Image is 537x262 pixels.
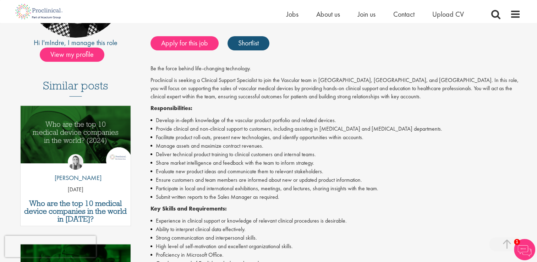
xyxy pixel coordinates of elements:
a: Jobs [286,10,298,19]
a: Who are the top 10 medical device companies in the world in [DATE]? [24,200,127,223]
div: Hi I'm , I manage this role [17,38,135,48]
h3: Similar posts [43,80,108,97]
img: Chatbot [514,239,535,260]
p: Proclinical is seeking a Clinical Support Specialist to join the Vascular team in [GEOGRAPHIC_DAT... [150,76,521,101]
a: Link to a post [21,106,131,169]
li: Ability to interpret clinical data effectively. [150,225,521,234]
li: Experience in clinical support or knowledge of relevant clinical procedures is desirable. [150,217,521,225]
a: Apply for this job [150,36,219,50]
li: Deliver technical product training to clinical customers and internal teams. [150,150,521,159]
li: Facilitate product roll-outs, present new technologies, and identify opportunities within accounts. [150,133,521,142]
img: Hannah Burke [68,154,83,170]
li: Evaluate new product ideas and communicate them to relevant stakeholders. [150,167,521,176]
li: Participate in local and international exhibitions, meetings, and lectures, sharing insights with... [150,184,521,193]
a: Hannah Burke [PERSON_NAME] [49,154,102,186]
li: Provide clinical and non-clinical support to customers, including assisting in [MEDICAL_DATA] and... [150,125,521,133]
a: View my profile [40,49,111,58]
li: Develop in-depth knowledge of the vascular product portfolio and related devices. [150,116,521,125]
p: [DATE] [21,186,131,194]
p: [PERSON_NAME] [49,173,102,182]
a: Upload CV [432,10,464,19]
a: Shortlist [228,36,269,50]
li: High level of self-motivation and excellent organizational skills. [150,242,521,251]
li: Proficiency in Microsoft Office. [150,251,521,259]
a: Join us [358,10,376,19]
a: About us [316,10,340,19]
li: Submit written reports to the Sales Manager as required. [150,193,521,201]
img: Top 10 Medical Device Companies 2024 [21,106,131,163]
span: View my profile [40,48,104,62]
strong: Responsibilities: [150,104,192,112]
a: Indre [50,38,64,47]
li: Ensure customers and team members are informed about new or updated product information. [150,176,521,184]
li: Manage assets and maximize contract revenues. [150,142,521,150]
li: Share market intelligence and feedback with the team to inform strategy. [150,159,521,167]
li: Strong communication and interpersonal skills. [150,234,521,242]
strong: Key Skills and Requirements: [150,205,227,212]
span: 1 [514,239,520,245]
p: Be the force behind life-changing technology. [150,65,521,73]
iframe: reCAPTCHA [5,236,96,257]
a: Contact [393,10,415,19]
